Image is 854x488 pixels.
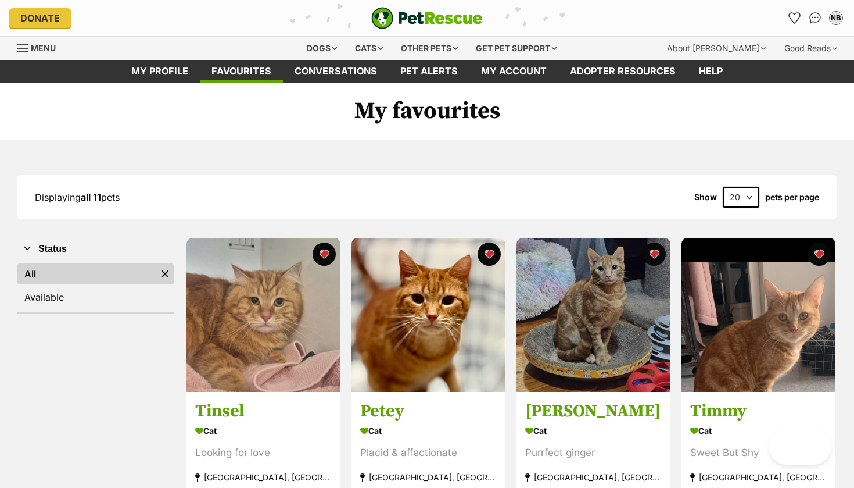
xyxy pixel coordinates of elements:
[806,9,824,27] a: Conversations
[785,9,845,27] ul: Account quick links
[694,193,717,202] span: Show
[360,423,497,440] div: Cat
[156,263,174,284] a: Remove filter
[200,60,283,83] a: Favourites
[360,470,497,486] div: [GEOGRAPHIC_DATA], [GEOGRAPHIC_DATA]
[468,37,565,60] div: Get pet support
[17,263,156,284] a: All
[525,470,662,486] div: [GEOGRAPHIC_DATA], [GEOGRAPHIC_DATA]
[478,243,501,266] button: favourite
[681,238,835,392] img: Timmy
[659,37,774,60] div: About [PERSON_NAME]
[690,446,827,461] div: Sweet But Shy
[516,238,670,392] img: Lance
[690,401,827,423] h3: Timmy
[525,446,662,461] div: Purrfect ginger
[195,401,332,423] h3: Tinsel
[830,12,842,24] div: NB
[195,470,332,486] div: [GEOGRAPHIC_DATA], [GEOGRAPHIC_DATA]
[17,37,64,58] a: Menu
[195,446,332,461] div: Looking for love
[17,241,174,257] button: Status
[360,401,497,423] h3: Petey
[643,243,666,266] button: favourite
[31,43,56,53] span: Menu
[371,7,483,29] a: PetRescue
[776,37,845,60] div: Good Reads
[808,243,831,266] button: favourite
[299,37,345,60] div: Dogs
[469,60,558,83] a: My account
[17,287,174,308] a: Available
[558,60,687,83] a: Adopter resources
[785,9,803,27] a: Favourites
[186,238,340,392] img: Tinsel
[195,423,332,440] div: Cat
[313,243,336,266] button: favourite
[809,12,821,24] img: chat-41dd97257d64d25036548639549fe6c8038ab92f7586957e7f3b1b290dea8141.svg
[35,191,120,203] span: Displaying pets
[120,60,200,83] a: My profile
[525,401,662,423] h3: [PERSON_NAME]
[769,430,831,465] iframe: Help Scout Beacon - Open
[827,9,845,27] button: My account
[690,423,827,440] div: Cat
[81,191,101,203] strong: all 11
[283,60,389,83] a: conversations
[371,7,483,29] img: logo-e224e6f780fb5917bec1dbf3a21bbac754714ae5b6737aabdf751b685950b380.svg
[360,446,497,461] div: Placid & affectionate
[347,37,391,60] div: Cats
[9,8,71,28] a: Donate
[765,193,819,202] label: pets per page
[17,261,174,312] div: Status
[687,60,734,83] a: Help
[389,60,469,83] a: Pet alerts
[690,470,827,486] div: [GEOGRAPHIC_DATA], [GEOGRAPHIC_DATA]
[525,423,662,440] div: Cat
[351,238,505,392] img: Petey
[393,37,466,60] div: Other pets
